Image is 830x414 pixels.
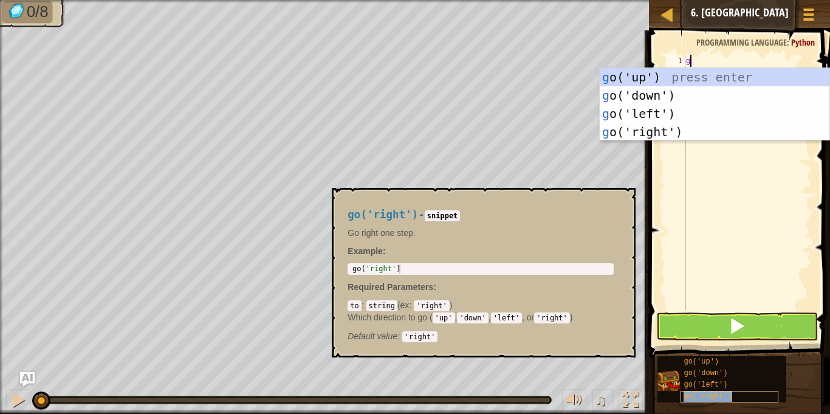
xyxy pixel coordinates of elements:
[794,2,824,31] button: Show game menu
[666,55,686,67] div: 1
[348,246,385,256] strong: :
[619,389,643,414] button: Toggle fullscreen
[348,209,614,221] h4: -
[684,369,727,378] span: go('down')
[348,300,361,311] code: to
[20,372,35,387] button: Ask AI
[27,3,49,21] span: 0/8
[348,209,418,221] span: go('right')
[684,392,732,401] span: go('right')
[755,2,787,25] button: Ask AI
[696,36,787,48] span: Programming language
[684,357,719,366] span: go('up')
[595,391,607,409] span: ♫
[400,300,410,310] span: ex
[414,300,450,311] code: 'right'
[433,312,455,323] code: 'up'
[366,300,397,311] code: string
[348,227,614,239] p: Go right one step.
[684,381,727,389] span: go('left')
[348,331,397,341] span: Default value
[348,282,433,292] span: Required Parameters
[534,312,570,323] code: 'right'
[348,246,383,256] span: Example
[562,389,586,414] button: Adjust volume
[592,389,613,414] button: ♫
[787,36,791,48] span: :
[402,331,438,342] code: 'right'
[362,300,366,310] span: :
[409,300,414,310] span: :
[397,331,402,341] span: :
[6,389,30,414] button: Ctrl + P: Pause
[666,67,686,79] div: 2
[791,36,815,48] span: Python
[2,1,52,23] li: Collect the gems.
[348,311,614,323] p: Which direction to go ( , , , or )
[425,210,461,221] code: snippet
[491,312,522,323] code: 'left'
[657,369,681,392] img: portrait.png
[348,299,614,342] div: ( )
[761,7,781,18] span: Ask AI
[433,282,436,292] span: :
[457,312,488,323] code: 'down'
[656,312,817,340] button: Shift+Enter: Run current code.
